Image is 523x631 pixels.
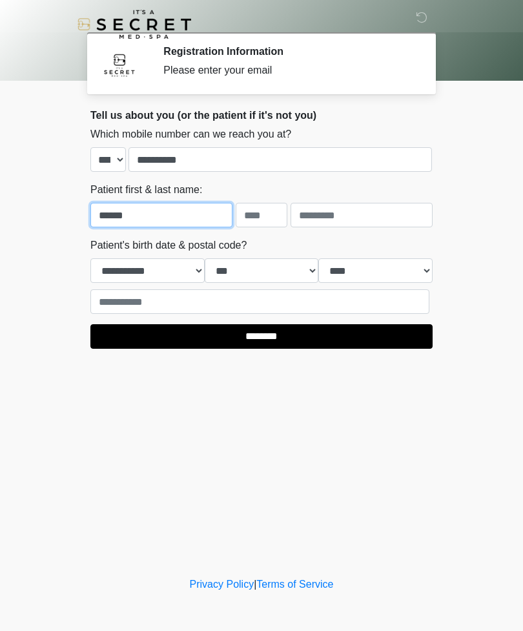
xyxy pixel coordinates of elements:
label: Patient first & last name: [90,182,202,198]
h2: Tell us about you (or the patient if it's not you) [90,109,433,121]
div: Please enter your email [163,63,413,78]
label: Patient's birth date & postal code? [90,238,247,253]
img: It's A Secret Med Spa Logo [77,10,191,39]
h2: Registration Information [163,45,413,57]
label: Which mobile number can we reach you at? [90,127,291,142]
a: Terms of Service [256,579,333,590]
a: | [254,579,256,590]
img: Agent Avatar [100,45,139,84]
a: Privacy Policy [190,579,254,590]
